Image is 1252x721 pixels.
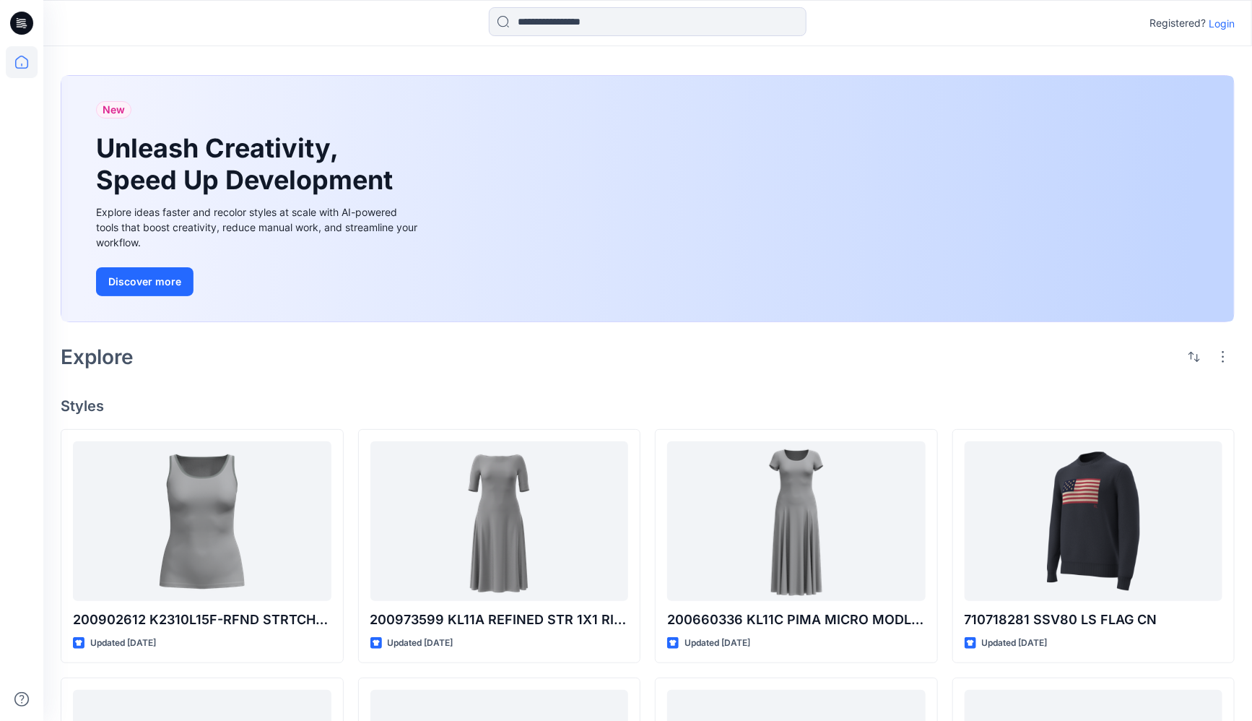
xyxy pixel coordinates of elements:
[96,267,421,296] a: Discover more
[667,441,926,601] a: 200660336 KL11C PIMA MICRO MODL 140-FADRINA-CAP SLEEVE-CASUAL
[61,345,134,368] h2: Explore
[684,636,750,651] p: Updated [DATE]
[96,267,194,296] button: Discover more
[73,441,331,601] a: 200902612 K2310L15F-RFND STRTCH 2X2 RIB-KELLY-SLEEVELESS-TANK
[370,610,629,630] p: 200973599 KL11A REFINED STR 1X1 RIB-MUNZIE-ELBOW SLEEVE-DAY DRESS-M
[103,101,125,118] span: New
[965,441,1223,601] a: 710718281 SSV80 LS FLAG CN
[982,636,1048,651] p: Updated [DATE]
[96,204,421,250] div: Explore ideas faster and recolor styles at scale with AI-powered tools that boost creativity, red...
[96,133,399,195] h1: Unleash Creativity, Speed Up Development
[1149,14,1206,32] p: Registered?
[61,397,1235,415] h4: Styles
[965,610,1223,630] p: 710718281 SSV80 LS FLAG CN
[1209,16,1235,31] p: Login
[370,441,629,601] a: 200973599 KL11A REFINED STR 1X1 RIB-MUNZIE-ELBOW SLEEVE-DAY DRESS-M
[90,636,156,651] p: Updated [DATE]
[388,636,453,651] p: Updated [DATE]
[73,610,331,630] p: 200902612 K2310L15F-RFND STRTCH 2X2 RIB-[PERSON_NAME]-SLEEVELESS-TANK
[667,610,926,630] p: 200660336 KL11C PIMA MICRO MODL 140-FADRINA-CAP SLEEVE-CASUAL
